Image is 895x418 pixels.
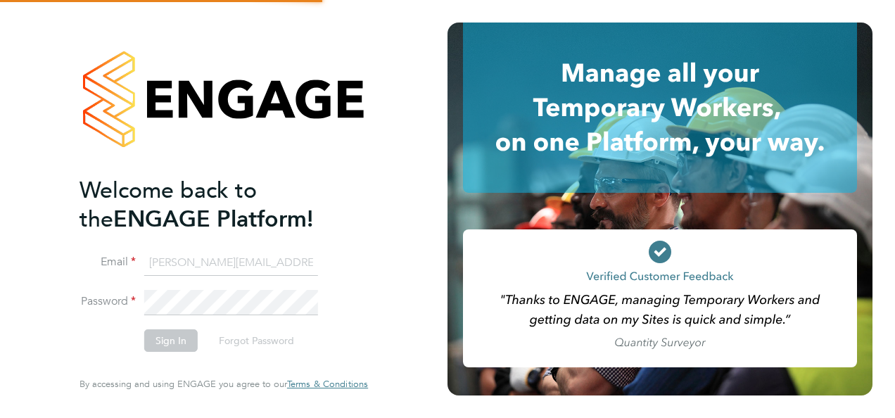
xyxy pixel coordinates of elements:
[144,251,318,276] input: Enter your work email...
[80,255,136,270] label: Email
[208,329,305,352] button: Forgot Password
[80,176,354,234] h2: ENGAGE Platform!
[144,329,198,352] button: Sign In
[287,378,368,390] span: Terms & Conditions
[287,379,368,390] a: Terms & Conditions
[80,177,257,233] span: Welcome back to the
[80,294,136,309] label: Password
[80,378,368,390] span: By accessing and using ENGAGE you agree to our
